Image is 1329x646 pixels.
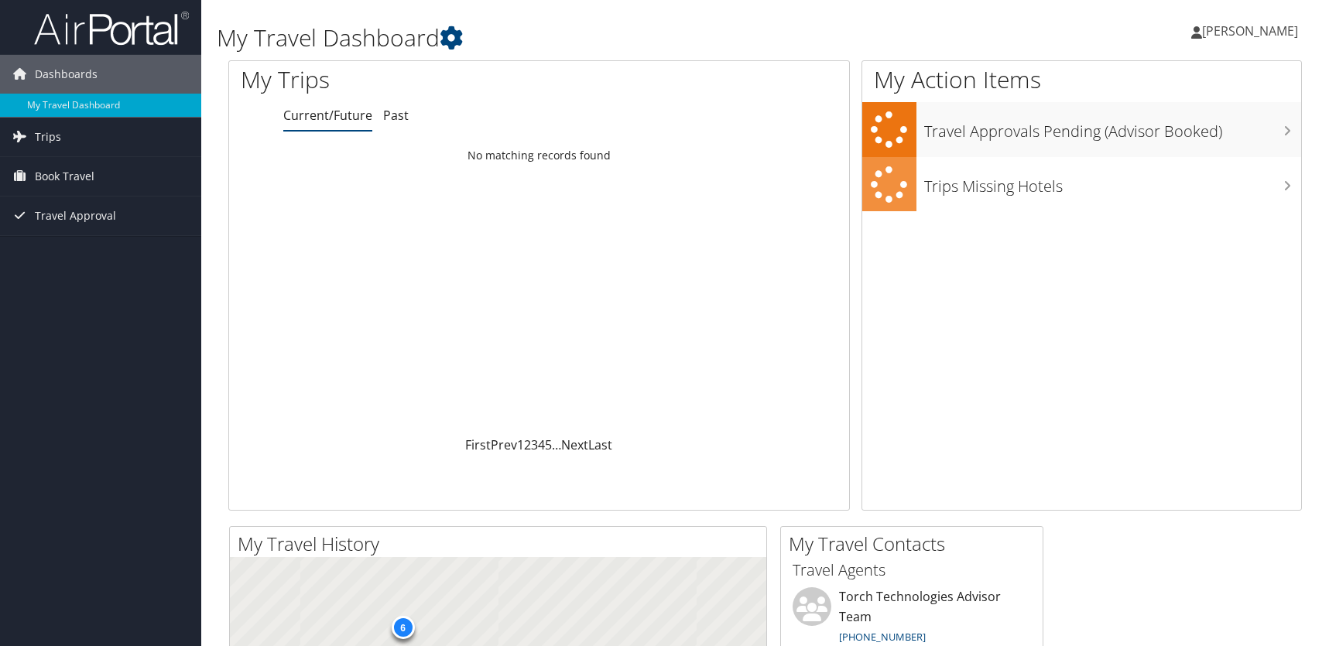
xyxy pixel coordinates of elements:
h2: My Travel History [238,531,766,557]
h3: Trips Missing Hotels [924,168,1301,197]
a: First [465,436,491,453]
h1: My Action Items [862,63,1301,96]
h1: My Travel Dashboard [217,22,948,54]
span: Dashboards [35,55,98,94]
a: Travel Approvals Pending (Advisor Booked) [862,102,1301,157]
div: 6 [391,616,414,639]
a: 4 [538,436,545,453]
a: [PHONE_NUMBER] [839,630,926,644]
a: Current/Future [283,107,372,124]
td: No matching records found [229,142,849,169]
a: 3 [531,436,538,453]
span: … [552,436,561,453]
h2: My Travel Contacts [789,531,1043,557]
span: Trips [35,118,61,156]
a: 2 [524,436,531,453]
a: [PERSON_NAME] [1191,8,1314,54]
h1: My Trips [241,63,579,96]
a: 5 [545,436,552,453]
span: Travel Approval [35,197,116,235]
a: Past [383,107,409,124]
span: [PERSON_NAME] [1202,22,1298,39]
a: Prev [491,436,517,453]
h3: Travel Approvals Pending (Advisor Booked) [924,113,1301,142]
a: Trips Missing Hotels [862,157,1301,212]
a: Next [561,436,588,453]
a: Last [588,436,612,453]
a: 1 [517,436,524,453]
h3: Travel Agents [793,559,1031,581]
span: Book Travel [35,157,94,196]
img: airportal-logo.png [34,10,189,46]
